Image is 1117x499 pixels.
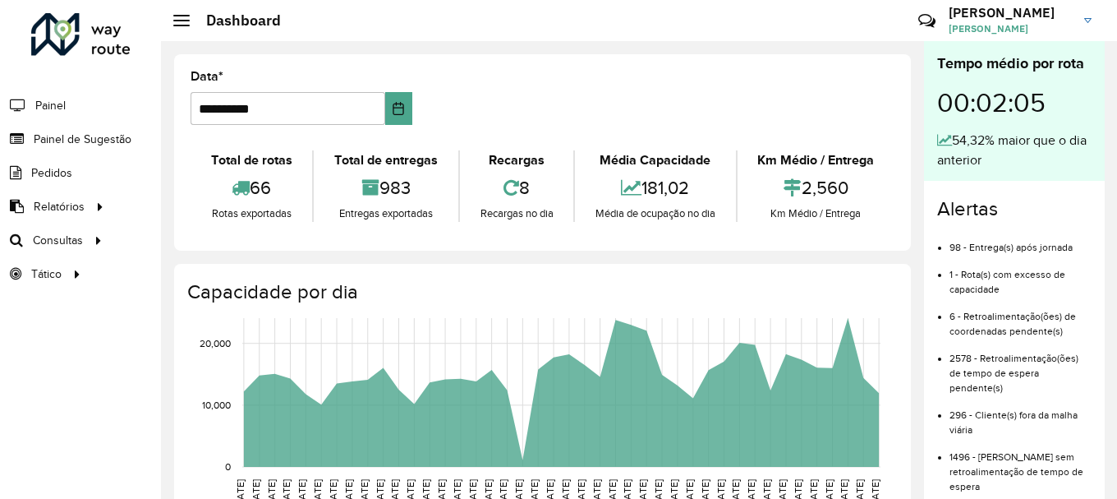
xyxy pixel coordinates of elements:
[225,461,231,472] text: 0
[190,12,281,30] h2: Dashboard
[949,339,1092,395] li: 2578 - Retroalimentação(ões) de tempo de espera pendente(s)
[937,197,1092,221] h4: Alertas
[318,206,453,222] div: Entregas exportadas
[949,395,1092,437] li: 296 - Cliente(s) fora da malha viária
[195,206,308,222] div: Rotas exportadas
[579,150,731,170] div: Média Capacidade
[949,5,1072,21] h3: [PERSON_NAME]
[579,170,731,206] div: 181,02
[385,92,412,125] button: Choose Date
[191,67,223,86] label: Data
[318,150,453,170] div: Total de entregas
[464,150,569,170] div: Recargas
[579,206,731,222] div: Média de ocupação no dia
[200,338,231,349] text: 20,000
[464,170,569,206] div: 8
[187,280,894,304] h4: Capacidade por dia
[742,150,890,170] div: Km Médio / Entrega
[949,21,1072,36] span: [PERSON_NAME]
[949,297,1092,339] li: 6 - Retroalimentação(ões) de coordenadas pendente(s)
[949,255,1092,297] li: 1 - Rota(s) com excesso de capacidade
[464,206,569,222] div: Recargas no dia
[937,75,1092,131] div: 00:02:05
[35,97,66,114] span: Painel
[31,164,72,182] span: Pedidos
[34,198,85,215] span: Relatórios
[742,170,890,206] div: 2,560
[949,228,1092,255] li: 98 - Entrega(s) após jornada
[195,150,308,170] div: Total de rotas
[31,266,62,283] span: Tático
[33,232,83,249] span: Consultas
[742,206,890,222] div: Km Médio / Entrega
[202,400,231,410] text: 10,000
[937,131,1092,170] div: 54,32% maior que o dia anterior
[34,131,131,148] span: Painel de Sugestão
[949,437,1092,494] li: 1496 - [PERSON_NAME] sem retroalimentação de tempo de espera
[937,53,1092,75] div: Tempo médio por rota
[909,3,945,39] a: Contato Rápido
[318,170,453,206] div: 983
[195,170,308,206] div: 66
